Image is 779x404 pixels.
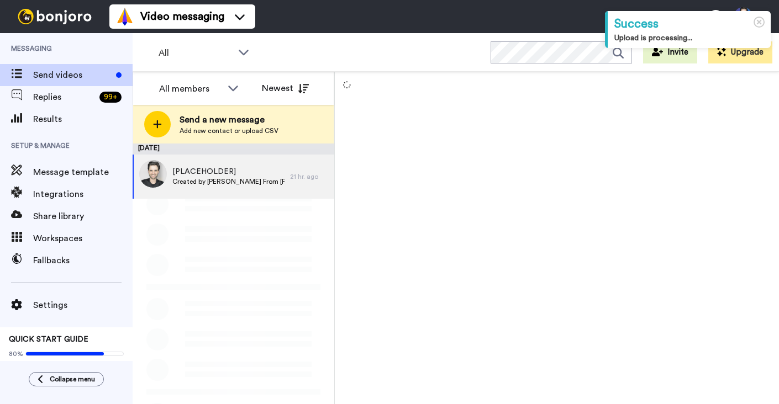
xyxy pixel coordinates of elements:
[254,77,317,99] button: Newest
[33,254,133,267] span: Fallbacks
[172,177,285,186] span: Created by [PERSON_NAME] From [PERSON_NAME][GEOGRAPHIC_DATA]
[643,41,697,63] button: Invite
[33,113,133,126] span: Results
[29,372,104,386] button: Collapse menu
[180,126,278,135] span: Add new contact or upload CSV
[708,41,772,63] button: Upgrade
[159,82,222,95] div: All members
[99,92,122,103] div: 99 +
[33,166,133,179] span: Message template
[33,68,112,82] span: Send videos
[180,113,278,126] span: Send a new message
[133,143,334,155] div: [DATE]
[9,336,88,343] span: QUICK START GUIDE
[290,172,329,181] div: 21 hr. ago
[614,15,764,33] div: Success
[614,33,764,44] div: Upload is processing...
[139,160,167,188] img: 6e068e8c-427a-4d8a-b15f-36e1abfcd730
[159,46,233,60] span: All
[13,9,96,24] img: bj-logo-header-white.svg
[33,232,133,245] span: Workspaces
[33,299,133,312] span: Settings
[33,91,95,104] span: Replies
[140,9,224,24] span: Video messaging
[50,375,95,384] span: Collapse menu
[172,166,285,177] span: [PLACEHOLDER]
[116,8,134,25] img: vm-color.svg
[9,360,124,369] span: Send yourself a test
[33,210,133,223] span: Share library
[33,188,133,201] span: Integrations
[9,349,23,358] span: 80%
